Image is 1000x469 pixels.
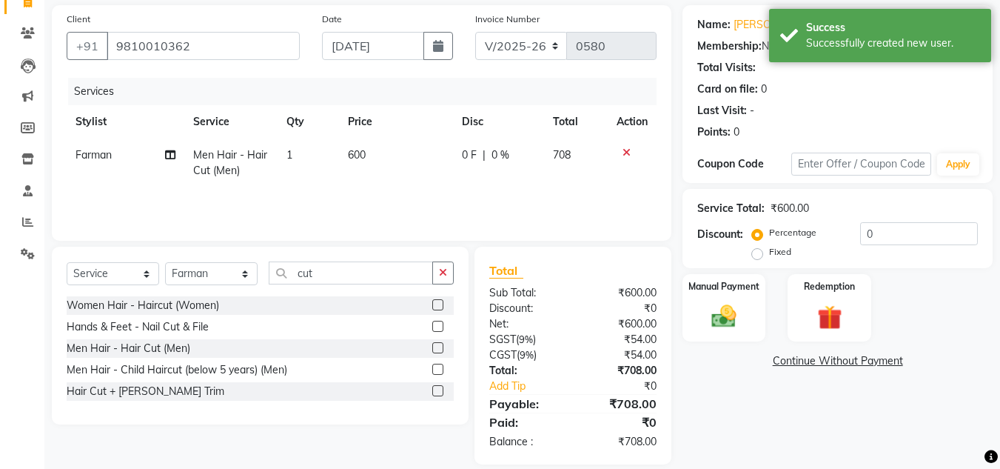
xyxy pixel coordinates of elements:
div: Men Hair - Hair Cut (Men) [67,341,190,356]
div: - [750,103,754,119]
div: ( ) [478,332,573,347]
div: Hands & Feet - Nail Cut & File [67,319,209,335]
div: Total Visits: [697,60,756,76]
th: Service [184,105,277,139]
div: Name: [697,17,731,33]
div: Discount: [478,301,573,316]
span: 9% [520,349,534,361]
div: ₹708.00 [573,395,668,413]
label: Manual Payment [688,280,759,293]
div: Hair Cut + [PERSON_NAME] Trim [67,384,224,399]
input: Search by Name/Mobile/Email/Code [107,32,300,60]
label: Percentage [769,226,816,239]
label: Redemption [804,280,855,293]
a: Continue Without Payment [685,353,990,369]
label: Date [322,13,342,26]
span: CGST [489,348,517,362]
label: Invoice Number [475,13,540,26]
span: 600 [348,148,366,162]
div: Services [68,78,668,105]
span: 1 [286,148,292,162]
span: 0 F [462,147,477,163]
div: ₹54.00 [573,332,668,347]
th: Stylist [67,105,184,139]
th: Action [608,105,657,139]
span: Total [489,263,523,279]
div: Sub Total: [478,285,573,301]
input: Search or Scan [269,262,433,285]
span: 708 [553,148,571,162]
span: Farman [75,148,112,162]
span: | [483,147,486,163]
div: Membership: [697,39,762,54]
a: Add Tip [478,379,588,394]
div: 0 [734,124,739,140]
span: SGST [489,333,516,346]
div: ₹708.00 [573,434,668,450]
div: ₹600.00 [573,316,668,332]
span: 9% [519,333,533,345]
img: _cash.svg [704,302,744,330]
div: Net: [478,316,573,332]
div: Last Visit: [697,103,747,119]
div: ₹0 [573,413,668,431]
th: Total [544,105,608,139]
div: Payable: [478,395,573,413]
div: Service Total: [697,201,765,216]
input: Enter Offer / Coupon Code [791,153,931,176]
div: Total: [478,363,573,379]
div: ₹600.00 [771,201,809,216]
th: Disc [453,105,543,139]
div: ₹54.00 [573,347,668,363]
span: Men Hair - Hair Cut (Men) [193,148,267,177]
div: Success [806,20,980,36]
button: +91 [67,32,108,60]
th: Price [339,105,453,139]
div: No Active Membership [697,39,978,54]
label: Client [67,13,90,26]
div: Coupon Code [697,156,791,172]
div: Points: [697,124,731,140]
div: Paid: [478,413,573,431]
div: Balance : [478,434,573,450]
div: Card on file: [697,82,758,97]
button: Apply [937,153,979,176]
div: ₹0 [573,301,668,316]
div: Women Hair - Haircut (Women) [67,298,219,313]
a: [PERSON_NAME] [734,17,816,33]
th: Qty [278,105,339,139]
div: ₹708.00 [573,363,668,379]
span: 0 % [491,147,509,163]
div: Successfully created new user. [806,36,980,51]
div: ₹600.00 [573,285,668,301]
div: Men Hair - Child Haircut (below 5 years) (Men) [67,362,287,378]
div: 0 [761,82,767,97]
div: ₹0 [589,379,668,394]
div: ( ) [478,347,573,363]
label: Fixed [769,245,791,259]
div: Discount: [697,227,743,242]
img: _gift.svg [810,302,850,333]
